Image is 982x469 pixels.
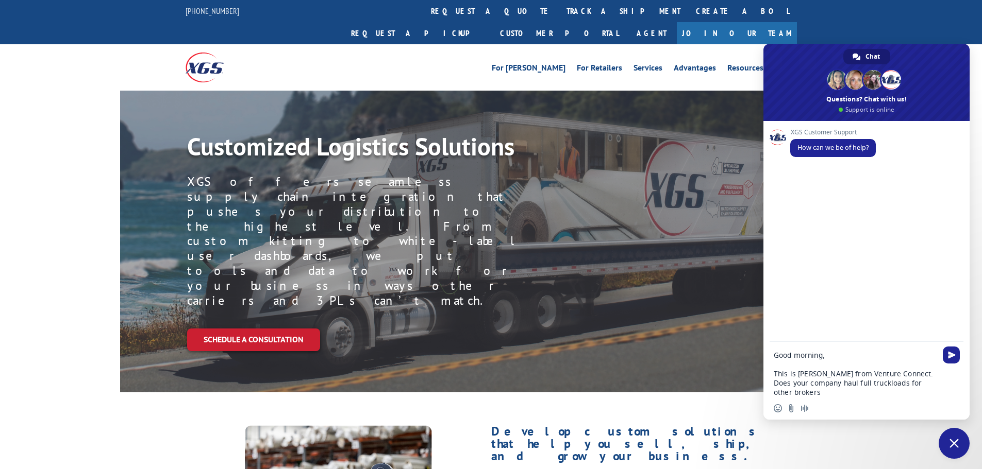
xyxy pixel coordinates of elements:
[343,22,492,44] a: Request a pickup
[774,404,782,412] span: Insert an emoji
[797,143,869,152] span: How can we be of help?
[866,49,880,64] span: Chat
[492,64,565,75] a: For [PERSON_NAME]
[491,425,797,467] h1: Develop custom solutions that help you sell, ship, and grow your business.
[674,64,716,75] a: Advantages
[492,22,626,44] a: Customer Portal
[677,22,797,44] a: Join Our Team
[186,6,239,16] a: [PHONE_NUMBER]
[187,328,320,351] a: SCHEDULE A CONSULTATION
[727,64,763,75] a: Resources
[187,175,527,308] p: XGS offers seamless supply chain integration that pushes your distribution to the highest level. ...
[943,346,960,363] span: Send
[634,64,662,75] a: Services
[801,404,809,412] span: Audio message
[843,49,890,64] div: Chat
[774,351,937,397] textarea: Compose your message...
[787,404,795,412] span: Send a file
[187,132,605,167] h1: Customized Logistics Solutions
[790,129,876,136] span: XGS Customer Support
[626,22,677,44] a: Agent
[939,428,970,459] div: Close chat
[577,64,622,75] a: For Retailers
